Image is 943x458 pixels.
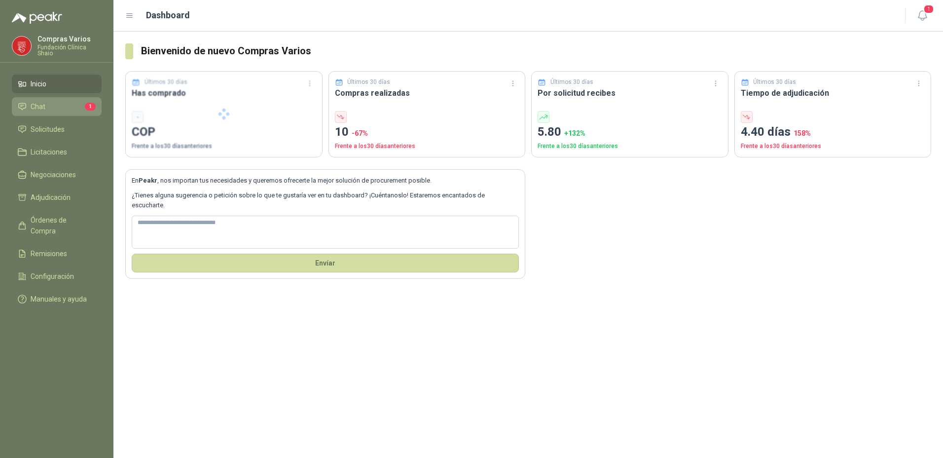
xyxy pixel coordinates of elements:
p: Frente a los 30 días anteriores [741,142,925,151]
span: Manuales y ayuda [31,294,87,305]
p: Últimos 30 días [753,77,796,87]
p: En , nos importan tus necesidades y queremos ofrecerte la mejor solución de procurement posible. [132,176,519,186]
p: Compras Varios [37,36,102,42]
a: Solicitudes [12,120,102,139]
p: Últimos 30 días [550,77,593,87]
span: -67 % [352,129,368,137]
p: ¿Tienes alguna sugerencia o petición sobre lo que te gustaría ver en tu dashboard? ¡Cuéntanoslo! ... [132,191,519,211]
button: 1 [913,7,931,25]
h3: Bienvenido de nuevo Compras Varios [141,43,931,59]
a: Chat1 [12,97,102,116]
a: Licitaciones [12,143,102,161]
a: Negociaciones [12,165,102,184]
p: Fundación Clínica Shaio [37,44,102,56]
p: Frente a los 30 días anteriores [538,142,722,151]
p: 5.80 [538,123,722,142]
p: 10 [335,123,519,142]
span: 1 [923,4,934,14]
h3: Tiempo de adjudicación [741,87,925,99]
span: Licitaciones [31,147,67,157]
button: Envíar [132,254,519,272]
span: Órdenes de Compra [31,215,92,236]
span: 158 % [794,129,811,137]
p: 4.40 días [741,123,925,142]
a: Manuales y ayuda [12,290,102,308]
span: Remisiones [31,248,67,259]
span: Negociaciones [31,169,76,180]
a: Remisiones [12,244,102,263]
img: Company Logo [12,37,31,55]
p: Últimos 30 días [347,77,390,87]
h1: Dashboard [146,8,190,22]
a: Adjudicación [12,188,102,207]
span: Adjudicación [31,192,71,203]
span: 1 [85,103,96,111]
span: Chat [31,101,45,112]
span: Inicio [31,78,46,89]
span: Solicitudes [31,124,65,135]
a: Inicio [12,75,102,93]
a: Órdenes de Compra [12,211,102,240]
b: Peakr [139,177,157,184]
p: Frente a los 30 días anteriores [335,142,519,151]
span: + 132 % [564,129,585,137]
h3: Compras realizadas [335,87,519,99]
span: Configuración [31,271,74,282]
a: Configuración [12,267,102,286]
h3: Por solicitud recibes [538,87,722,99]
img: Logo peakr [12,12,62,24]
